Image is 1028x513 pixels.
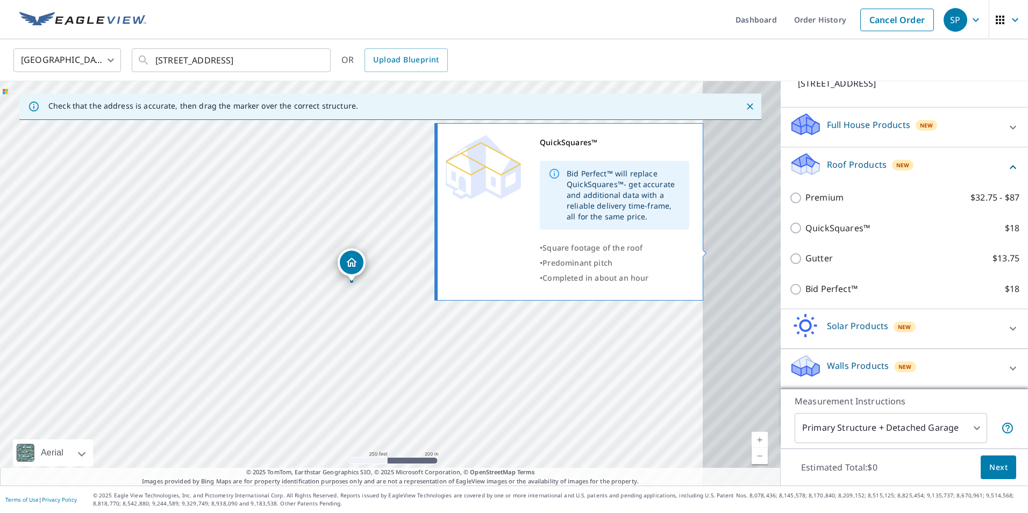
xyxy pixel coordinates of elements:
[540,135,689,150] div: QuickSquares™
[793,455,886,479] p: Estimated Total: $0
[5,496,77,503] p: |
[989,461,1008,474] span: Next
[752,432,768,448] a: Current Level 17, Zoom In
[789,152,1019,182] div: Roof ProductsNew
[827,158,887,171] p: Roof Products
[542,258,612,268] span: Predominant pitch
[93,491,1023,508] p: © 2025 Eagle View Technologies, Inc. and Pictometry International Corp. All Rights Reserved. Repo...
[338,248,366,282] div: Dropped pin, building 1, Residential property, 8751 Sand Lake Ct Lake Worth, FL 33467
[540,270,689,286] div: •
[341,48,448,72] div: OR
[789,112,1019,142] div: Full House ProductsNew
[898,323,911,331] span: New
[5,496,39,503] a: Terms of Use
[898,362,912,371] span: New
[155,45,309,75] input: Search by address or latitude-longitude
[19,12,146,28] img: EV Logo
[1005,222,1019,235] p: $18
[446,135,521,199] img: Premium
[13,45,121,75] div: [GEOGRAPHIC_DATA]
[42,496,77,503] a: Privacy Policy
[795,413,987,443] div: Primary Structure + Detached Garage
[805,282,858,296] p: Bid Perfect™
[789,353,1019,384] div: Walls ProductsNew
[542,273,648,283] span: Completed in about an hour
[944,8,967,32] div: SP
[827,319,888,332] p: Solar Products
[795,395,1014,408] p: Measurement Instructions
[38,439,67,466] div: Aerial
[48,101,358,111] p: Check that the address is accurate, then drag the marker over the correct structure.
[798,77,981,90] p: [STREET_ADDRESS]
[1001,422,1014,434] span: Your report will include the primary structure and a detached garage if one exists.
[805,252,833,265] p: Gutter
[827,118,910,131] p: Full House Products
[540,240,689,255] div: •
[789,313,1019,344] div: Solar ProductsNew
[540,255,689,270] div: •
[970,191,1019,204] p: $32.75 - $87
[246,468,535,477] span: © 2025 TomTom, Earthstar Geographics SIO, © 2025 Microsoft Corporation, ©
[920,121,933,130] span: New
[827,359,889,372] p: Walls Products
[517,468,535,476] a: Terms
[365,48,447,72] a: Upload Blueprint
[981,455,1016,480] button: Next
[993,252,1019,265] p: $13.75
[1005,282,1019,296] p: $18
[470,468,515,476] a: OpenStreetMap
[567,164,681,226] div: Bid Perfect™ will replace QuickSquares™- get accurate and additional data with a reliable deliver...
[13,439,93,466] div: Aerial
[743,99,757,113] button: Close
[860,9,934,31] a: Cancel Order
[542,243,642,253] span: Square footage of the roof
[896,161,910,169] span: New
[805,222,870,235] p: QuickSquares™
[805,191,844,204] p: Premium
[373,53,439,67] span: Upload Blueprint
[752,448,768,464] a: Current Level 17, Zoom Out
